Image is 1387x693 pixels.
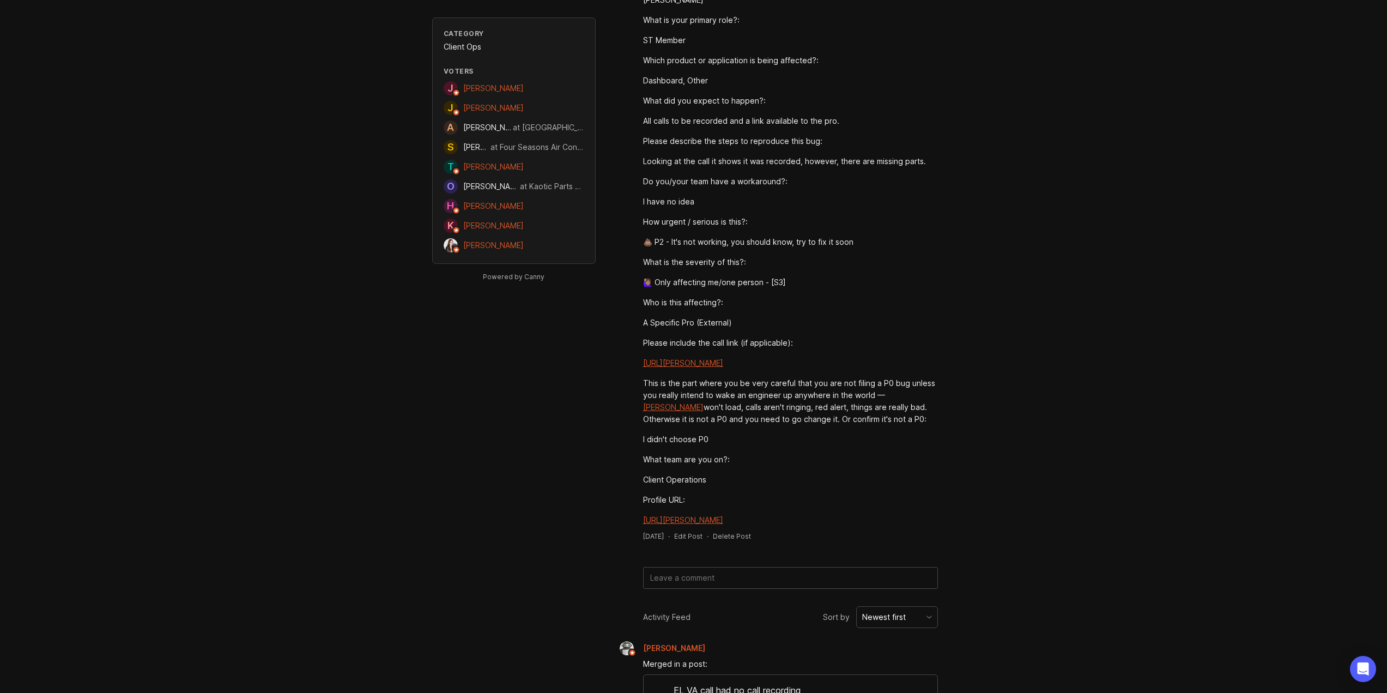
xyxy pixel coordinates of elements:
div: Edit Post [674,532,702,541]
div: Dashboard, Other [643,75,938,87]
a: T[PERSON_NAME] [444,160,524,174]
div: What did you expect to happen?: [643,95,938,107]
div: This is the part where you be very careful that you are not filing a P0 bug unless you really int... [643,377,938,425]
div: · [707,532,708,541]
img: member badge [628,649,636,657]
img: Kelsey Fisher [444,238,458,252]
div: Voters [444,67,584,76]
span: [PERSON_NAME] [463,123,524,132]
div: How urgent / serious is this?: [643,216,938,228]
span: [PERSON_NAME] [463,221,524,230]
div: Which product or application is being affected?: [643,55,938,67]
div: H [444,199,458,213]
div: Please include the call link (if applicable): [643,337,938,349]
div: J [444,101,458,115]
a: Powered by Canny [481,270,546,283]
a: [URL][PERSON_NAME] [643,515,723,525]
span: [PERSON_NAME] [463,240,524,250]
img: member badge [452,167,460,176]
div: Who is this affecting?: [643,297,938,309]
a: Kelsey Fisher[PERSON_NAME] [444,238,524,252]
a: Justin Maxwell[PERSON_NAME] [613,641,714,655]
span: [PERSON_NAME] [463,182,524,191]
span: [PERSON_NAME] [463,201,524,210]
div: Profile URL: [643,494,938,506]
div: Activity Feed [643,611,691,623]
div: What is the severity of this?: [643,256,938,268]
a: K[PERSON_NAME] [444,219,524,233]
img: member badge [452,226,460,234]
span: [PERSON_NAME] [643,643,705,653]
div: I didn't choose P0 [643,433,938,445]
span: Sort by [823,611,850,623]
img: member badge [452,207,460,215]
div: Client Ops [444,41,584,53]
span: [PERSON_NAME] [463,103,524,112]
a: O[PERSON_NAME]at Kaotic Parts LLC [444,179,584,194]
span: [PERSON_NAME] [463,83,524,93]
div: Delete Post [713,532,751,541]
div: Category [444,29,584,38]
a: [PERSON_NAME] [643,402,704,412]
a: [DATE] [643,532,664,541]
div: S [444,140,458,154]
a: A[PERSON_NAME]at [GEOGRAPHIC_DATA] [444,120,584,135]
img: member badge [452,246,460,254]
div: 🙋🏽‍♀️ Only affecting me/one person - [S3] [643,276,938,288]
a: J[PERSON_NAME] [444,101,524,115]
time: [DATE] [643,532,664,540]
div: Do you/your team have a workaround?: [643,176,938,188]
div: K [444,219,458,233]
div: I have no idea [643,196,938,208]
div: Merged in a post: [643,658,938,670]
div: Newest first [862,611,906,623]
div: Open Intercom Messenger [1350,656,1376,682]
a: S[PERSON_NAME]at Four Seasons Air Conditioning, Heating & Refrigeration [444,140,584,154]
div: 💩 P2 - It's not working, you should know, try to fix it soon [643,236,938,248]
div: at Four Seasons Air Conditioning, Heating & Refrigeration [490,141,584,153]
img: Justin Maxwell [620,641,634,655]
a: [URL][PERSON_NAME] [643,358,723,367]
div: A [444,120,458,135]
div: T [444,160,458,174]
img: member badge [452,89,460,97]
div: Please describe the steps to reproduce this bug: [643,135,938,147]
div: Looking at the call it shows it was recorded, however, there are missing parts. [643,155,938,167]
div: A Specific Pro (External) [643,317,938,329]
div: O [444,179,458,194]
img: member badge [452,109,460,117]
div: at Kaotic Parts LLC [520,180,584,192]
span: [PERSON_NAME] [463,142,524,152]
a: J[PERSON_NAME] [444,81,524,95]
span: [PERSON_NAME] [463,162,524,171]
a: H[PERSON_NAME] [444,199,524,213]
div: J [444,81,458,95]
div: All calls to be recorded and a link available to the pro. [643,115,938,127]
div: What is your primary role?: [643,14,938,26]
div: · [668,532,670,541]
div: ST Member [643,34,938,46]
div: at [GEOGRAPHIC_DATA] [513,122,584,134]
div: Client Operations [643,474,938,486]
div: What team are you on?: [643,454,938,466]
